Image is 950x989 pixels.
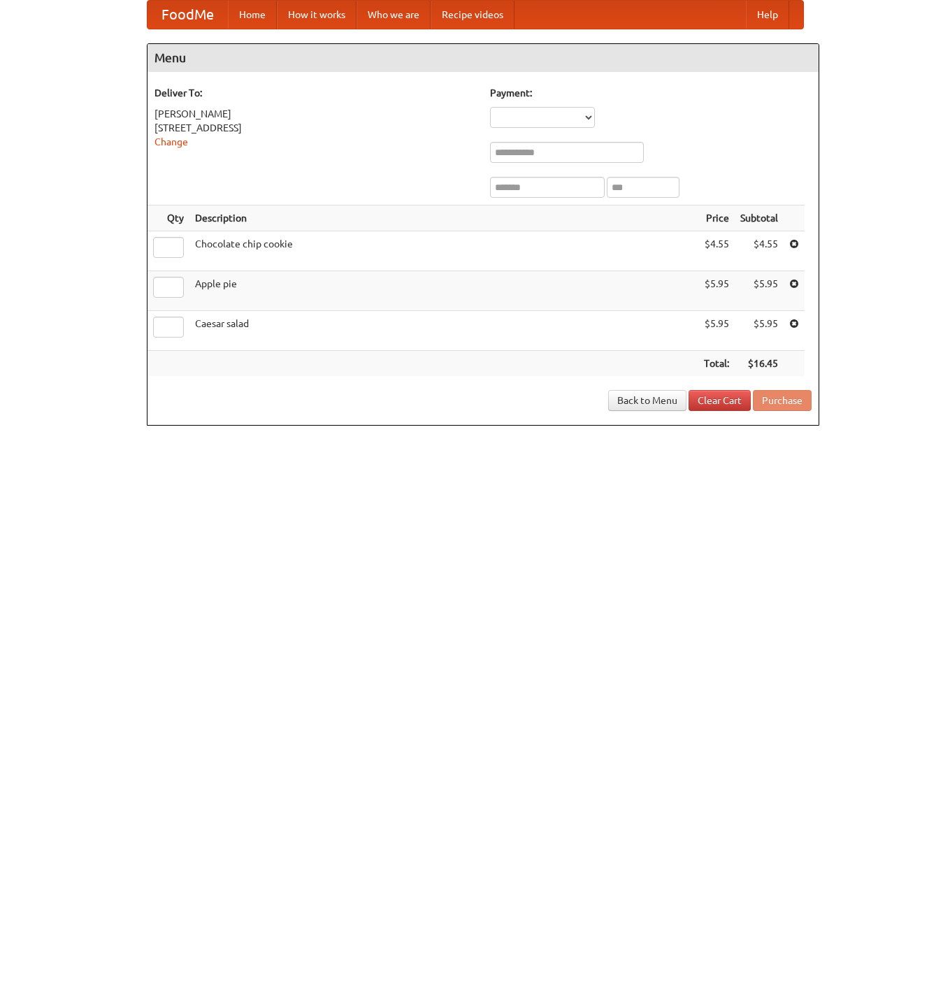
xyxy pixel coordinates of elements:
[154,136,188,147] a: Change
[608,390,686,411] a: Back to Menu
[698,351,735,377] th: Total:
[228,1,277,29] a: Home
[189,311,698,351] td: Caesar salad
[735,205,784,231] th: Subtotal
[735,351,784,377] th: $16.45
[277,1,357,29] a: How it works
[154,86,476,100] h5: Deliver To:
[753,390,812,411] button: Purchase
[735,231,784,271] td: $4.55
[490,86,812,100] h5: Payment:
[431,1,514,29] a: Recipe videos
[147,205,189,231] th: Qty
[698,271,735,311] td: $5.95
[689,390,751,411] a: Clear Cart
[698,311,735,351] td: $5.95
[189,231,698,271] td: Chocolate chip cookie
[357,1,431,29] a: Who we are
[735,311,784,351] td: $5.95
[698,231,735,271] td: $4.55
[147,44,819,72] h4: Menu
[154,121,476,135] div: [STREET_ADDRESS]
[154,107,476,121] div: [PERSON_NAME]
[147,1,228,29] a: FoodMe
[746,1,789,29] a: Help
[189,205,698,231] th: Description
[698,205,735,231] th: Price
[735,271,784,311] td: $5.95
[189,271,698,311] td: Apple pie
